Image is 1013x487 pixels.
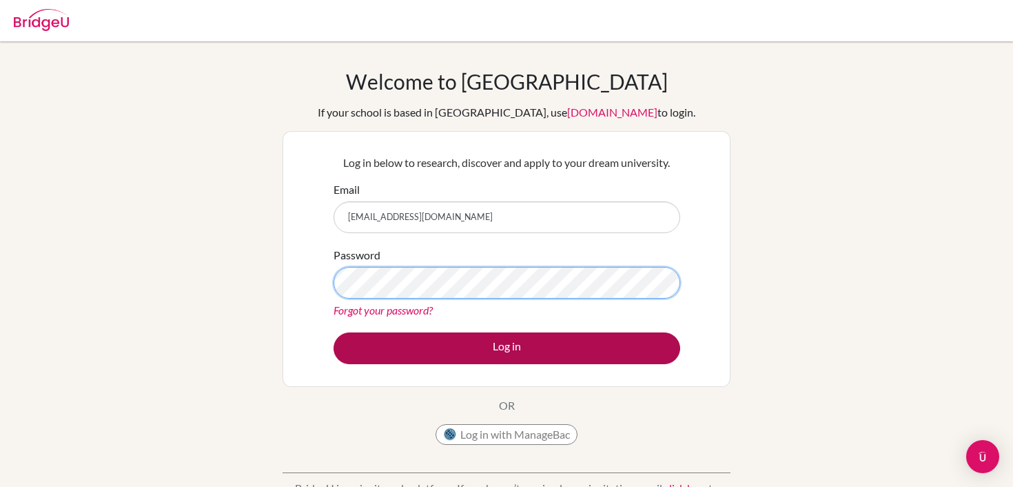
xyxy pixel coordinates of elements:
[346,69,668,94] h1: Welcome to [GEOGRAPHIC_DATA]
[567,106,657,119] a: [DOMAIN_NAME]
[14,9,69,31] img: Bridge-U
[334,247,380,264] label: Password
[436,424,577,445] button: Log in with ManageBac
[334,181,360,198] label: Email
[499,397,515,414] p: OR
[318,104,695,121] div: If your school is based in [GEOGRAPHIC_DATA], use to login.
[966,440,999,473] div: Open Intercom Messenger
[334,155,680,171] p: Log in below to research, discover and apply to your dream university.
[334,304,433,317] a: Forgot your password?
[334,332,680,364] button: Log in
